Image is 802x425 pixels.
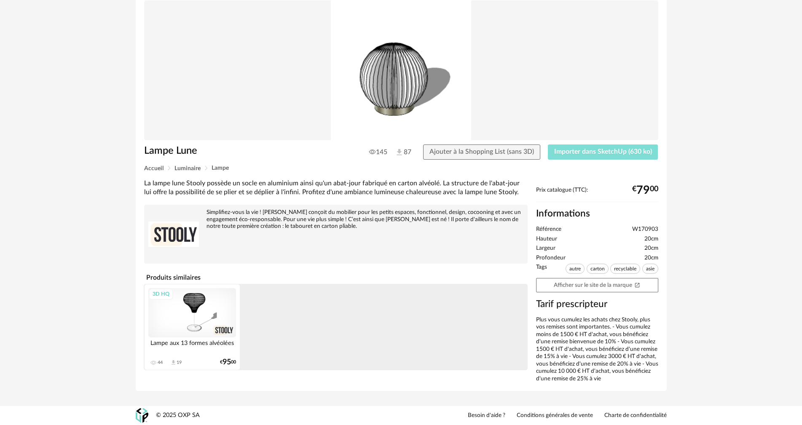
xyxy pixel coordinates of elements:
[536,298,658,310] h3: Tarif prescripteur
[604,412,667,420] a: Charte de confidentialité
[636,187,650,194] span: 79
[468,412,505,420] a: Besoin d'aide ?
[395,148,408,157] span: 87
[554,148,652,155] span: Importer dans SketchUp (630 ko)
[170,359,177,366] span: Download icon
[212,165,229,171] span: Lampe
[156,412,200,420] div: © 2025 OXP SA
[644,235,658,243] span: 20cm
[536,264,547,276] span: Tags
[148,209,523,230] div: Simplifiez-vous la vie ! [PERSON_NAME] conçoit du mobilier pour les petits espaces, fonctionnel, ...
[220,359,236,365] div: € 00
[423,144,540,160] button: Ajouter à la Shopping List (sans 3D)
[144,179,528,197] div: La lampe lune Stooly possède un socle en aluminium ainsi qu'un abat-jour fabriqué en carton alvéo...
[536,235,557,243] span: Hauteur
[642,264,658,274] span: asie
[148,337,236,354] div: Lampe aux 13 formes alvéolées
[536,187,658,202] div: Prix catalogue (TTC):
[223,359,231,365] span: 95
[536,208,658,220] h2: Informations
[177,360,182,366] div: 19
[634,282,640,288] span: Open In New icon
[517,412,593,420] a: Conditions générales de vente
[536,254,566,262] span: Profondeur
[369,148,387,156] span: 145
[144,271,528,284] h4: Produits similaires
[429,148,534,155] span: Ajouter à la Shopping List (sans 3D)
[644,254,658,262] span: 20cm
[144,144,354,158] h1: Lampe Lune
[632,226,658,233] span: W170903
[632,187,658,194] div: € 00
[548,144,658,160] button: Importer dans SketchUp (630 ko)
[644,245,658,252] span: 20cm
[149,289,173,299] div: 3D HQ
[136,408,148,423] img: OXP
[536,278,658,293] a: Afficher sur le site de la marqueOpen In New icon
[395,148,404,157] img: Téléchargements
[610,264,640,274] span: recyclable
[145,284,240,370] a: 3D HQ Lampe aux 13 formes alvéolées 44 Download icon 19 €9500
[536,226,561,233] span: Référence
[144,166,164,171] span: Accueil
[536,245,555,252] span: Largeur
[566,264,585,274] span: autre
[144,0,658,141] img: Product pack shot
[158,360,163,366] div: 44
[148,209,199,259] img: brand logo
[536,316,658,383] div: Plus vous cumulez les achats chez Stooly, plus vos remises sont importantes. - Vous cumulez moins...
[144,165,658,171] div: Breadcrumb
[587,264,609,274] span: carton
[174,166,201,171] span: Luminaire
